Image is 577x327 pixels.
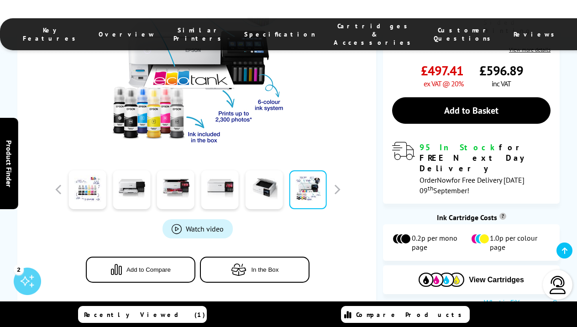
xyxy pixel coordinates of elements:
a: Compare Products [341,306,470,323]
span: Cartridges & Accessories [334,22,415,47]
span: Overview [99,30,155,38]
span: 0.2p per mono page [412,233,471,252]
span: Reviews [514,30,559,38]
div: for FREE Next Day Delivery [420,142,551,174]
button: Add to Compare [86,257,195,283]
span: Now [437,175,451,185]
a: Recently Viewed (1) [78,306,207,323]
div: modal_delivery [392,142,551,195]
div: 2 [14,264,24,274]
img: Cartridges [419,273,464,287]
span: View Cartridges [469,276,524,284]
button: In the Box [200,257,309,283]
button: View Cartridges [390,272,553,287]
span: 95 In Stock [420,142,499,153]
sup: Cost per page [499,213,506,220]
span: Key Features [23,26,80,42]
span: Watch video [186,224,224,233]
span: In the Box [251,266,278,273]
button: What is 5% coverage? [481,299,560,308]
span: 1.0p per colour page [490,233,551,252]
span: Similar Printers [173,26,226,42]
span: ex VAT @ 20% [424,79,463,88]
span: Specification [244,30,315,38]
span: Recently Viewed (1) [84,311,205,319]
div: Ink Cartridge Costs [383,213,560,222]
img: user-headset-light.svg [549,276,567,294]
span: Add to Compare [126,266,171,273]
span: Customer Questions [434,26,495,42]
a: Add to Basket [392,97,551,124]
span: Order for Free Delivery [DATE] 09 September! [420,175,525,195]
span: Product Finder [5,140,14,187]
span: inc VAT [492,79,511,88]
a: Product_All_Videos [163,219,233,238]
span: £497.41 [421,62,463,79]
span: Compare Products [356,311,467,319]
sup: th [428,184,433,192]
span: £596.89 [479,62,523,79]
